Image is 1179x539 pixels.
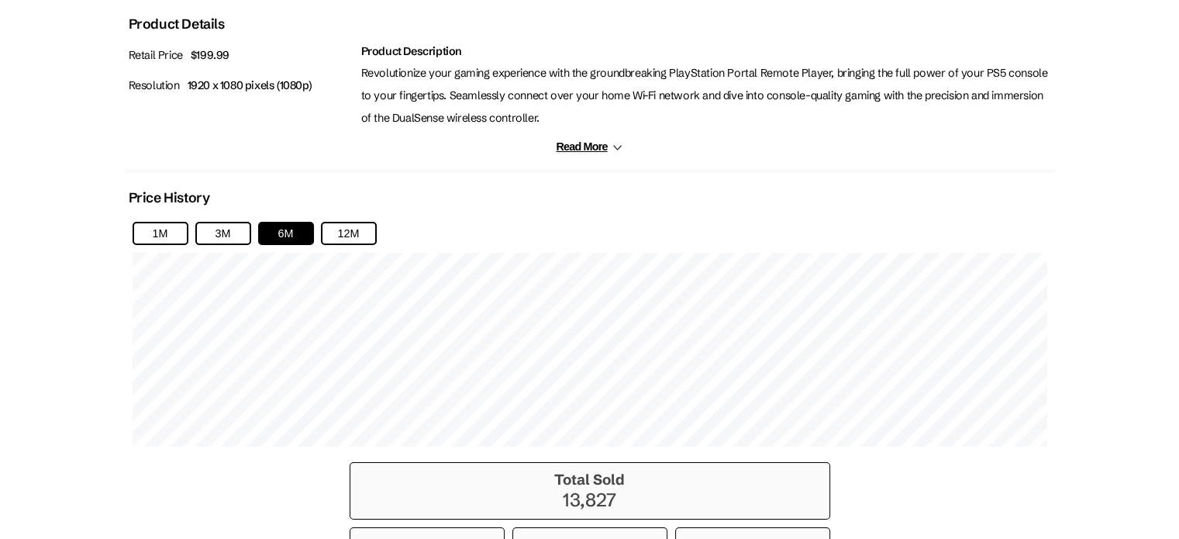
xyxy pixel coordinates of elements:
button: 1M [133,222,188,245]
button: Read More [556,140,622,154]
h2: Product Description [361,44,1051,58]
p: 13,827 [358,489,822,511]
h2: Product Details [129,16,225,33]
p: Revolutionize your gaming experience with the groundbreaking PlayStation Portal Remote Player, br... [361,62,1051,129]
p: Retail Price [129,44,353,67]
button: 6M [258,222,314,245]
span: $199.99 [191,48,229,62]
h2: Price History [129,189,210,206]
p: Resolution [129,74,353,97]
button: 3M [195,222,251,245]
span: 1920 x 1080 pixels (1080p) [188,78,312,92]
button: 12M [321,222,377,245]
h3: Total Sold [358,471,822,489]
